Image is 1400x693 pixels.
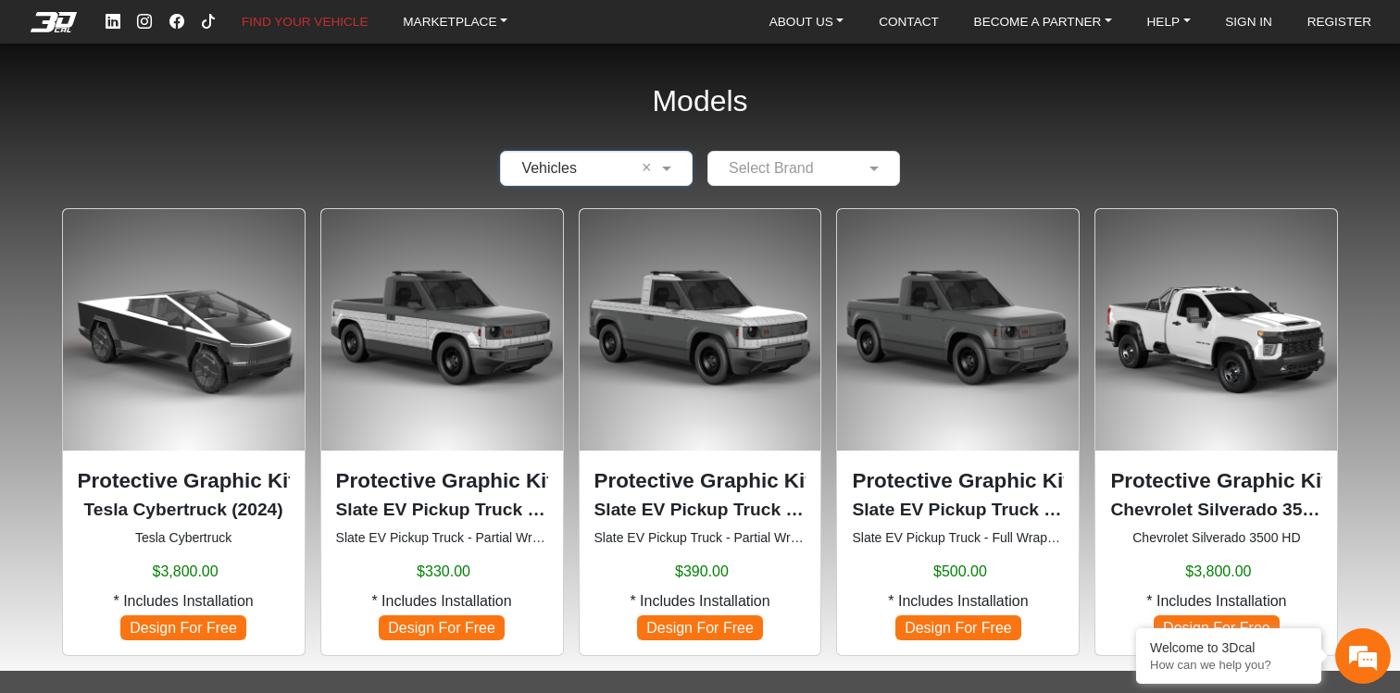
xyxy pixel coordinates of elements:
img: EV Pickup Truck Full Set2026 [837,209,1079,451]
div: Slate EV Pickup Truck - Full Wrapping Kit [836,208,1080,656]
small: Slate EV Pickup Truck - Partial Wrapping Kit [594,528,806,548]
span: $3,800.00 [1185,561,1251,583]
span: * Includes Installation [630,590,769,613]
div: Chevrolet Silverado 3500 HD [1094,208,1338,656]
a: SIGN IN [1218,9,1280,35]
a: CONTACT [871,9,946,35]
span: $390.00 [675,561,729,583]
a: MARKETPLACE [395,9,515,35]
h2: Models [652,59,747,143]
p: Chevrolet Silverado 3500 HD (2020-2023) [1110,497,1322,524]
p: Protective Graphic Kit [1110,465,1322,497]
span: $3,800.00 [152,561,218,583]
p: Slate EV Pickup Truck Half Bottom Set (2026) [336,497,548,524]
span: $330.00 [417,561,470,583]
span: Design For Free [637,615,763,640]
img: EV Pickup TruckHalf Bottom Set2026 [321,209,563,451]
small: Tesla Cybertruck [78,528,290,548]
small: Slate EV Pickup Truck - Partial Wrapping Kit [336,528,548,548]
a: HELP [1140,9,1198,35]
a: BECOME A PARTNER [967,9,1119,35]
p: Protective Graphic Kit [594,465,806,497]
span: * Includes Installation [888,590,1028,613]
span: Design For Free [120,615,246,640]
img: Cybertrucknull2024 [63,209,305,451]
a: ABOUT US [762,9,852,35]
p: Protective Graphic Kit [336,465,548,497]
span: Clean Field [642,157,657,179]
div: Welcome to 3Dcal [1150,640,1307,655]
a: FIND YOUR VEHICLE [234,9,375,35]
span: * Includes Installation [113,590,253,613]
p: How can we help you? [1150,658,1307,672]
span: * Includes Installation [371,590,511,613]
img: Silverado 3500 HDnull2020-2023 [1095,209,1337,451]
a: REGISTER [1300,9,1380,35]
span: * Includes Installation [1146,590,1286,613]
p: Tesla Cybertruck (2024) [78,497,290,524]
small: Slate EV Pickup Truck - Full Wrapping Kit [852,528,1064,548]
span: Design For Free [379,615,505,640]
span: $500.00 [933,561,987,583]
p: Slate EV Pickup Truck Full Set (2026) [852,497,1064,524]
small: Chevrolet Silverado 3500 HD [1110,528,1322,548]
div: Slate EV Pickup Truck - Partial Wrapping Kit [320,208,564,656]
p: Slate EV Pickup Truck Half Top Set (2026) [594,497,806,524]
span: Design For Free [1154,615,1280,640]
div: Tesla Cybertruck [62,208,306,656]
div: Slate EV Pickup Truck - Partial Wrapping Kit [579,208,822,656]
span: Design For Free [895,615,1021,640]
img: EV Pickup TruckHalf Top Set2026 [580,209,821,451]
p: Protective Graphic Kit [78,465,290,497]
p: Protective Graphic Kit [852,465,1064,497]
